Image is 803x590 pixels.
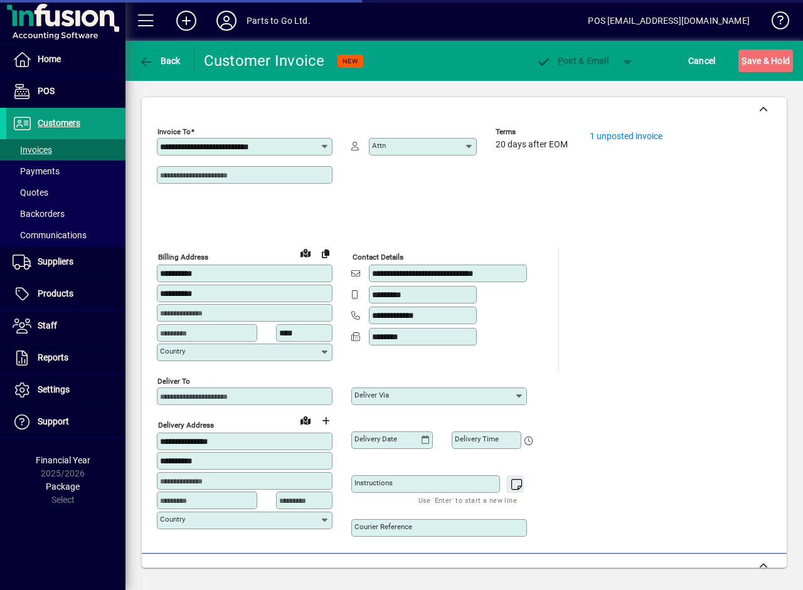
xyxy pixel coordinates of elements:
button: Choose address [316,411,336,431]
span: ave & Hold [742,51,790,71]
span: Terms [496,128,571,136]
span: Staff [38,320,57,330]
div: POS [EMAIL_ADDRESS][DOMAIN_NAME] [588,11,750,31]
span: Support [38,416,69,426]
span: Home [38,54,61,64]
button: Copy to Delivery address [316,243,336,263]
a: Support [6,406,125,438]
a: Settings [6,374,125,406]
app-page-header-button: Back [125,50,194,72]
span: NEW [343,57,358,65]
mat-label: Courier Reference [354,522,412,531]
span: Backorders [13,209,65,219]
span: Suppliers [38,256,73,266]
span: Quotes [13,187,48,198]
span: Cancel [688,51,716,71]
a: Knowledge Base [762,3,787,43]
a: Quotes [6,182,125,203]
a: Reports [6,342,125,374]
span: Products [38,288,73,298]
span: Payments [13,166,60,176]
span: ost & Email [536,56,609,66]
mat-label: Deliver To [157,376,190,385]
mat-label: Instructions [354,478,393,487]
span: Back [139,56,181,66]
span: Package [46,482,80,492]
span: Communications [13,230,87,240]
button: Back [136,50,184,72]
span: POS [38,86,55,96]
a: Home [6,44,125,75]
a: Staff [6,310,125,342]
span: Customers [38,118,80,128]
a: Suppliers [6,246,125,278]
a: Payments [6,161,125,182]
mat-label: Delivery time [455,435,499,443]
a: Backorders [6,203,125,224]
span: Reports [38,352,68,362]
span: S [742,56,747,66]
button: Profile [206,9,247,32]
span: Invoices [13,145,52,155]
span: Settings [38,384,70,394]
mat-label: Invoice To [157,127,191,136]
mat-label: Country [160,347,185,356]
mat-label: Deliver via [354,391,389,399]
mat-label: Country [160,515,185,524]
a: 1 unposted invoice [590,131,662,141]
span: P [558,56,563,66]
button: Add [166,9,206,32]
a: Invoices [6,139,125,161]
div: Parts to Go Ltd. [247,11,311,31]
a: Products [6,278,125,310]
a: View on map [295,410,316,430]
span: 20 days after EOM [496,140,568,150]
button: Save & Hold [738,50,793,72]
button: Cancel [685,50,719,72]
button: Post & Email [529,50,615,72]
div: Customer Invoice [204,51,325,71]
a: View on map [295,243,316,263]
a: POS [6,76,125,107]
mat-hint: Use 'Enter' to start a new line [418,493,517,507]
a: Communications [6,224,125,246]
mat-label: Delivery date [354,435,397,443]
span: Financial Year [36,455,90,465]
mat-label: Attn [372,141,386,150]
